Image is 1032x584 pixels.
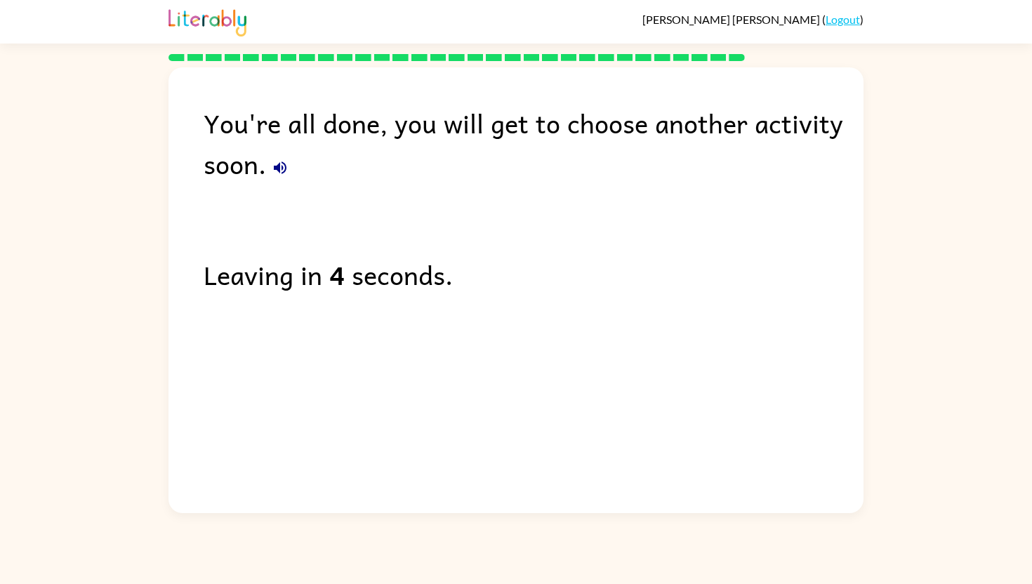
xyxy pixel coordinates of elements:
[204,102,864,184] div: You're all done, you will get to choose another activity soon.
[642,13,864,26] div: ( )
[826,13,860,26] a: Logout
[329,254,345,295] b: 4
[642,13,822,26] span: [PERSON_NAME] [PERSON_NAME]
[204,254,864,295] div: Leaving in seconds.
[168,6,246,36] img: Literably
